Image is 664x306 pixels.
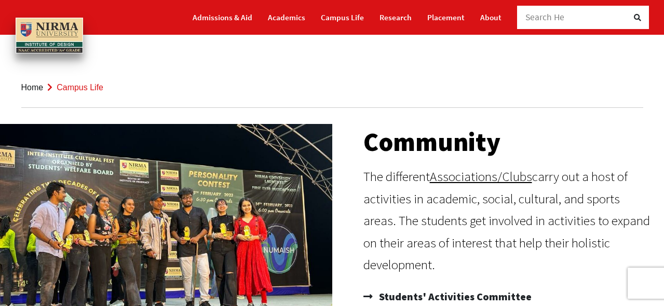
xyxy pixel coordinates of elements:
[525,11,565,23] span: Search He
[193,8,252,26] a: Admissions & Aid
[363,129,654,155] h2: Community
[363,165,654,276] div: The different carry out a host of activities in academic, social, cultural, and sports areas. The...
[57,83,103,92] span: Campus Life
[321,8,364,26] a: Campus Life
[21,67,643,108] nav: breadcrumb
[430,168,532,185] a: Associations/Clubs
[380,8,412,26] a: Research
[21,83,44,92] a: Home
[268,8,305,26] a: Academics
[16,18,83,53] img: main_logo
[427,8,465,26] a: Placement
[480,8,502,26] a: About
